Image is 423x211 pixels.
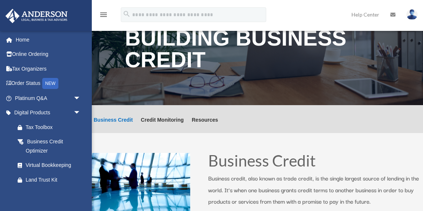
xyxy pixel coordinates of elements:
a: menu [99,13,108,19]
div: NEW [42,78,58,89]
a: Land Trust Kit [10,172,92,187]
a: Digital Productsarrow_drop_down [5,105,92,120]
a: Credit Monitoring [141,117,184,133]
div: Tax Toolbox [26,123,83,132]
i: menu [99,10,108,19]
div: Land Trust Kit [26,175,83,185]
i: search [123,10,131,18]
a: Order StatusNEW [5,76,92,91]
span: arrow_drop_down [73,91,88,106]
img: Anderson Advisors Platinum Portal [3,9,70,23]
a: Virtual Bookkeeping [10,158,92,173]
div: Business Credit Optimizer [26,137,79,155]
h1: Business Credit [208,153,423,172]
div: Virtual Bookkeeping [26,161,83,170]
a: Tax Organizers [5,61,92,76]
a: Home [5,32,92,47]
a: Business Credit [94,117,133,133]
a: Online Ordering [5,47,92,62]
span: arrow_drop_down [73,105,88,121]
img: User Pic [406,9,417,20]
a: Tax Toolbox [10,120,92,135]
h1: Building Business Credit [125,28,390,75]
a: Platinum Q&Aarrow_drop_down [5,91,92,105]
a: Resources [192,117,218,133]
a: Business Credit Optimizer [10,135,88,158]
